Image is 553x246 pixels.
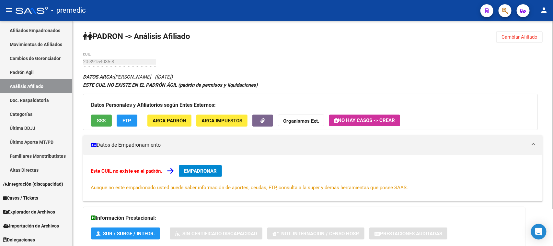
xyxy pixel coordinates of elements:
button: No hay casos -> Crear [329,115,400,126]
span: SSS [97,118,106,124]
span: Delegaciones [3,236,35,243]
strong: Organismos Ext. [283,118,319,124]
button: Sin Certificado Discapacidad [170,228,262,240]
mat-expansion-panel-header: Datos de Empadronamiento [83,135,543,155]
span: Integración (discapacidad) [3,180,63,188]
strong: DATOS ARCA: [83,74,114,80]
span: Sin Certificado Discapacidad [182,231,257,237]
span: SUR / SURGE / INTEGR. [103,231,155,237]
span: ARCA Padrón [153,118,186,124]
button: FTP [117,115,137,127]
span: - premedic [51,3,86,18]
span: Importación de Archivos [3,222,59,229]
span: No hay casos -> Crear [334,117,395,123]
h3: Información Prestacional: [91,214,517,223]
span: ARCA Impuestos [202,118,242,124]
div: Datos de Empadronamiento [83,155,543,202]
button: SUR / SURGE / INTEGR. [91,228,160,240]
button: SSS [91,115,112,127]
span: Explorador de Archivos [3,208,55,215]
span: Cambiar Afiliado [501,34,537,40]
strong: PADRON -> Análisis Afiliado [83,32,190,41]
span: ([DATE]) [155,74,173,80]
span: Casos / Tickets [3,194,38,202]
h3: Datos Personales y Afiliatorios según Entes Externos: [91,101,530,110]
span: [PERSON_NAME] [83,74,151,80]
strong: ESTE CUIL NO EXISTE EN EL PADRÓN ÁGIL (padrón de permisos y liquidaciones) [83,82,258,88]
mat-panel-title: Datos de Empadronamiento [91,141,527,149]
span: FTP [123,118,132,124]
strong: Este CUIL no existe en el padrón. [91,168,162,174]
button: ARCA Impuestos [196,115,248,127]
button: Organismos Ext. [278,115,324,127]
button: Cambiar Afiliado [496,31,543,43]
span: EMPADRONAR [184,168,217,174]
span: Not. Internacion / Censo Hosp. [281,231,359,237]
div: Open Intercom Messenger [531,224,547,240]
mat-icon: menu [5,6,13,14]
button: ARCA Padrón [147,115,191,127]
span: Aunque no esté empadronado usted puede saber información de aportes, deudas, FTP, consulta a la s... [91,185,408,191]
mat-icon: person [540,6,548,14]
button: Prestaciones Auditadas [369,228,447,240]
span: Prestaciones Auditadas [380,231,442,237]
button: Not. Internacion / Censo Hosp. [267,228,364,240]
button: EMPADRONAR [179,165,222,177]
